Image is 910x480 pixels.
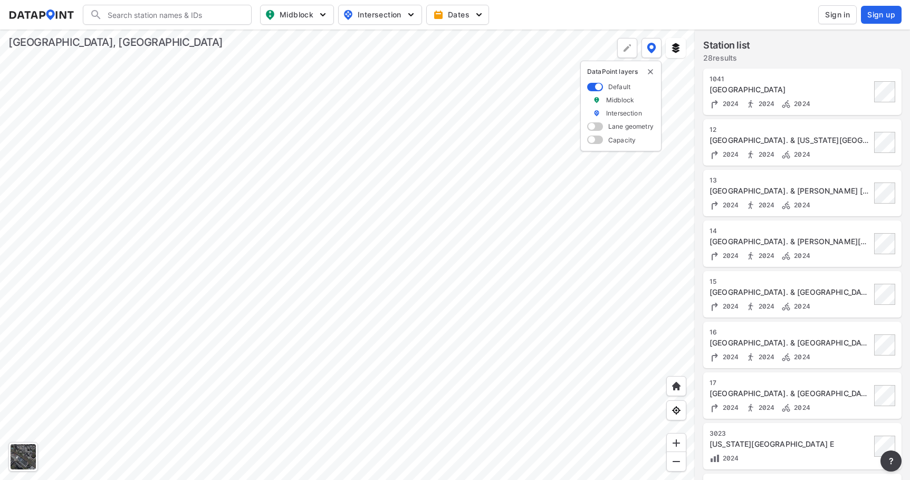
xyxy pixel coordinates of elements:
[791,100,810,108] span: 2024
[756,404,775,411] span: 2024
[867,9,895,20] span: Sign up
[671,438,682,448] img: ZvzfEJKXnyWIrJytrsY285QMwk63cM6Drc+sIAAAAASUVORK5CYII=
[666,452,686,472] div: Zoom out
[745,200,756,210] img: Pedestrian count
[666,400,686,420] div: View my location
[745,251,756,261] img: Pedestrian count
[791,252,810,260] span: 2024
[710,429,871,438] div: 3023
[710,352,720,362] img: Turning count
[666,433,686,453] div: Zoom in
[710,135,871,146] div: Honolulu Ave. & Pennsylvania Ave.
[318,9,328,20] img: 5YPKRKmlfpI5mqlR8AD95paCi+0kK1fRFDJSaMmawlwaeJcJwk9O2fotCW5ve9gAAAAASUVORK5CYII=
[791,302,810,310] span: 2024
[710,287,871,297] div: Honolulu Ave. & Ped Crossing btw Glenwood Ave. (N / S)
[720,201,739,209] span: 2024
[720,252,739,260] span: 2024
[710,301,720,312] img: Turning count
[671,456,682,467] img: MAAAAAElFTkSuQmCC
[781,301,791,312] img: Bicycle count
[791,404,810,411] span: 2024
[338,5,422,25] button: Intersection
[647,43,656,53] img: data-point-layers.37681fc9.svg
[606,109,642,118] label: Intersection
[756,150,775,158] span: 2024
[791,201,810,209] span: 2024
[720,454,739,462] span: 2024
[593,95,600,104] img: marker_Midblock.5ba75e30.svg
[710,328,871,337] div: 16
[781,402,791,413] img: Bicycle count
[265,8,327,21] span: Midblock
[880,450,902,472] button: more
[710,251,720,261] img: Turning count
[781,99,791,109] img: Bicycle count
[608,122,654,131] label: Lane geometry
[710,439,871,449] div: Pennsylvania Ave between Honolulu Ave W and Honolulu Ave E
[756,353,775,361] span: 2024
[720,150,739,158] span: 2024
[710,388,871,399] div: Honolulu Ave. & La Crescenta Ave.
[710,75,871,83] div: 1041
[745,352,756,362] img: Pedestrian count
[781,200,791,210] img: Bicycle count
[710,126,871,134] div: 12
[670,43,681,53] img: layers.ee07997e.svg
[756,302,775,310] span: 2024
[710,99,720,109] img: Turning count
[710,84,871,95] div: Honolulu Ave & Rosemont Ave
[710,379,871,387] div: 17
[710,236,871,247] div: Honolulu Ave. & Ramsdell Ave.
[710,277,871,286] div: 15
[710,176,871,185] div: 13
[641,38,662,58] button: DataPoint layers
[781,251,791,261] img: Bicycle count
[426,5,489,25] button: Dates
[720,353,739,361] span: 2024
[710,149,720,160] img: Turning count
[745,99,756,109] img: Pedestrian count
[703,38,750,53] label: Station list
[646,68,655,76] button: delete
[720,100,739,108] span: 2024
[8,9,74,20] img: dataPointLogo.9353c09d.svg
[622,43,633,53] img: +Dz8AAAAASUVORK5CYII=
[260,5,334,25] button: Midblock
[745,301,756,312] img: Pedestrian count
[406,9,416,20] img: 5YPKRKmlfpI5mqlR8AD95paCi+0kK1fRFDJSaMmawlwaeJcJwk9O2fotCW5ve9gAAAAASUVORK5CYII=
[435,9,482,20] span: Dates
[666,376,686,396] div: Home
[710,200,720,210] img: Turning count
[859,6,902,24] a: Sign up
[710,402,720,413] img: Turning count
[791,150,810,158] span: 2024
[887,455,895,467] span: ?
[710,453,720,464] img: Volume count
[745,149,756,160] img: Pedestrian count
[8,442,38,472] div: Toggle basemap
[433,9,444,20] img: calendar-gold.39a51dde.svg
[606,95,634,104] label: Midblock
[791,353,810,361] span: 2024
[587,68,655,76] p: DataPoint layers
[102,6,245,23] input: Search
[474,9,484,20] img: 5YPKRKmlfpI5mqlR8AD95paCi+0kK1fRFDJSaMmawlwaeJcJwk9O2fotCW5ve9gAAAAASUVORK5CYII=
[703,53,750,63] label: 28 results
[816,5,859,24] a: Sign in
[617,38,637,58] div: Polygon tool
[756,252,775,260] span: 2024
[342,8,355,21] img: map_pin_int.54838e6b.svg
[720,302,739,310] span: 2024
[264,8,276,21] img: map_pin_mid.602f9df1.svg
[756,100,775,108] span: 2024
[781,352,791,362] img: Bicycle count
[745,402,756,413] img: Pedestrian count
[710,227,871,235] div: 14
[671,381,682,391] img: +XpAUvaXAN7GudzAAAAAElFTkSuQmCC
[861,6,902,24] button: Sign up
[710,186,871,196] div: Honolulu Ave. & Whiting Woods Rd.
[608,82,630,91] label: Default
[593,109,600,118] img: marker_Intersection.6861001b.svg
[608,136,636,145] label: Capacity
[8,35,223,50] div: [GEOGRAPHIC_DATA], [GEOGRAPHIC_DATA]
